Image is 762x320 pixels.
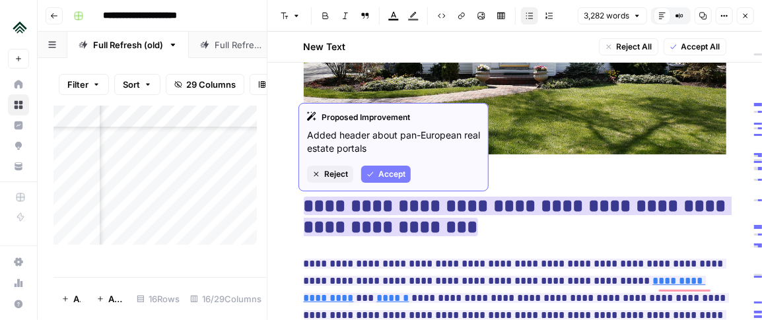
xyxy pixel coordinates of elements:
a: Opportunities [8,135,29,156]
a: Full Refresh (old) [67,32,189,58]
p: Added header about pan-European real estate portals [307,129,480,155]
button: 29 Columns [166,74,244,95]
span: Reject [324,168,348,180]
div: 16 Rows [131,288,185,309]
button: Sort [114,74,160,95]
button: Reject [307,166,353,183]
a: Your Data [8,156,29,177]
span: Accept [378,168,405,180]
span: Accept All [681,41,720,53]
a: Full Refresh [189,32,289,58]
a: Usage [8,272,29,294]
a: Browse [8,94,29,115]
span: Add 10 Rows [108,292,123,305]
a: Insights [8,115,29,136]
span: Add Row [73,292,81,305]
button: Accept All [664,38,726,55]
div: Full Refresh (old) [93,38,163,51]
button: Accept [361,166,411,183]
div: 16/29 Columns [185,288,267,309]
a: Home [8,74,29,95]
span: Sort [123,78,140,91]
div: Full Refresh [215,38,263,51]
button: Workspace: Uplisting [8,11,29,44]
h2: New Text [304,40,346,53]
span: Filter [67,78,88,91]
button: Reject All [599,38,658,55]
button: Add Row [53,288,88,309]
span: 29 Columns [186,78,236,91]
img: Uplisting Logo [8,15,32,39]
span: Reject All [617,41,652,53]
button: Help + Support [8,294,29,315]
button: Filter [59,74,109,95]
span: 3,282 words [584,10,629,22]
div: Proposed Improvement [307,112,480,123]
button: 3,282 words [578,7,647,24]
a: Settings [8,251,29,272]
button: Add 10 Rows [88,288,131,309]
